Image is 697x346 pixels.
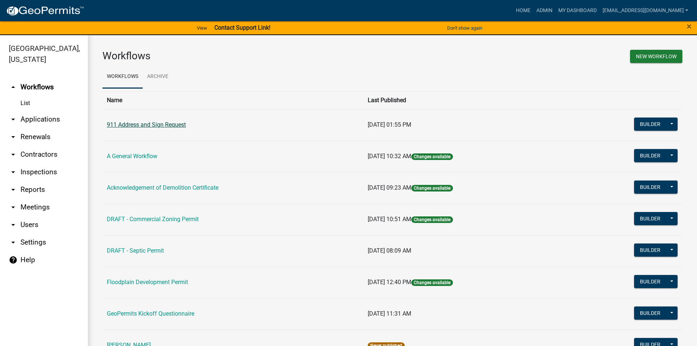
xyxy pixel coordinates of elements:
[368,247,411,254] span: [DATE] 08:09 AM
[634,149,666,162] button: Builder
[9,83,18,92] i: arrow_drop_up
[107,121,186,128] a: 911 Address and Sign Request
[687,21,692,31] span: ×
[533,4,555,18] a: Admin
[9,133,18,141] i: arrow_drop_down
[368,216,411,223] span: [DATE] 10:51 AM
[444,22,485,34] button: Don't show again
[411,153,453,160] span: Changes available
[411,216,453,223] span: Changes available
[368,153,411,160] span: [DATE] 10:32 AM
[600,4,691,18] a: [EMAIL_ADDRESS][DOMAIN_NAME]
[555,4,600,18] a: My Dashboard
[368,310,411,317] span: [DATE] 11:31 AM
[9,115,18,124] i: arrow_drop_down
[107,153,157,160] a: A General Workflow
[687,22,692,31] button: Close
[143,65,173,89] a: Archive
[102,65,143,89] a: Workflows
[107,310,194,317] a: GeoPermits Kickoff Questionnaire
[102,50,387,62] h3: Workflows
[9,238,18,247] i: arrow_drop_down
[214,24,270,31] strong: Contact Support Link!
[634,118,666,131] button: Builder
[9,150,18,159] i: arrow_drop_down
[634,212,666,225] button: Builder
[107,216,199,223] a: DRAFT - Commercial Zoning Permit
[630,50,682,63] button: New Workflow
[513,4,533,18] a: Home
[363,91,567,109] th: Last Published
[9,168,18,176] i: arrow_drop_down
[411,279,453,286] span: Changes available
[9,203,18,212] i: arrow_drop_down
[368,184,411,191] span: [DATE] 09:23 AM
[634,181,666,194] button: Builder
[634,243,666,257] button: Builder
[368,121,411,128] span: [DATE] 01:55 PM
[9,185,18,194] i: arrow_drop_down
[411,185,453,191] span: Changes available
[634,275,666,288] button: Builder
[102,91,363,109] th: Name
[107,279,188,286] a: Floodplain Development Permit
[107,247,164,254] a: DRAFT - Septic Permit
[9,220,18,229] i: arrow_drop_down
[634,306,666,320] button: Builder
[194,22,210,34] a: View
[107,184,218,191] a: Acknowledgement of Demolition Certificate
[9,256,18,264] i: help
[368,279,411,286] span: [DATE] 12:40 PM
